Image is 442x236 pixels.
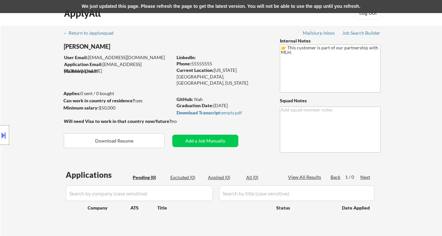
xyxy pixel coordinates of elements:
[133,174,165,181] div: Pending (0)
[64,42,198,51] div: [PERSON_NAME]
[177,67,214,73] strong: Current Location:
[303,30,335,37] a: Mailslurp Inbox
[66,185,213,201] input: Search by company (case sensitive)
[177,60,269,67] div: 55555555
[177,61,191,66] strong: Phone:
[342,30,381,37] a: Job Search Builder
[172,135,238,147] button: Add a Job Manually
[157,205,270,211] div: Title
[246,174,279,181] div: All (0)
[177,96,193,102] strong: GitHub:
[130,205,157,211] div: ATS
[288,174,323,180] div: View All Results
[177,102,269,109] div: [DATE]
[303,31,335,35] div: Mailslurp Inbox
[63,31,120,35] div: ← Return to /applysquad
[345,174,360,180] div: 1 / 0
[64,61,172,74] div: [EMAIL_ADDRESS][DOMAIN_NAME]
[177,110,222,115] strong: Download Transcript:
[342,205,371,211] div: Date Applied
[64,54,172,61] div: [EMAIL_ADDRESS][DOMAIN_NAME]
[177,67,269,86] div: [US_STATE][GEOGRAPHIC_DATA], [GEOGRAPHIC_DATA], [US_STATE]
[177,103,213,108] strong: Graduation Date:
[63,90,172,97] div: 0 sent / 0 bought
[331,174,341,180] div: Back
[63,30,120,37] a: ← Return to /applysquad
[177,55,196,60] strong: LinkedIn:
[276,202,332,213] div: Status
[64,118,173,124] strong: Will need Visa to work in that country now/future?:
[360,174,371,180] div: Next
[342,31,381,35] div: Job Search Builder
[355,7,381,20] button: Log Out
[219,185,374,201] input: Search by title (case sensitive)
[280,97,381,104] div: Squad Notes
[177,110,267,115] div: empty.pdf
[177,110,267,117] a: Download Transcript:empty.pdf
[172,118,190,125] div: no
[280,38,381,44] div: Internal Notes
[64,8,103,19] div: ApplyAll
[208,174,241,181] div: Applied (0)
[63,105,172,111] div: $50,000
[194,96,203,102] a: Nah
[170,174,203,181] div: Excluded (0)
